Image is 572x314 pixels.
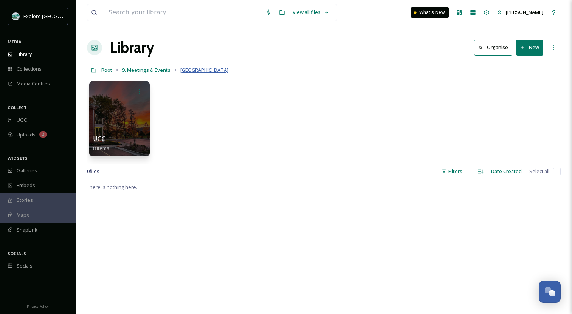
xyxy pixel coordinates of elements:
[180,67,228,73] span: [GEOGRAPHIC_DATA]
[180,65,228,74] a: [GEOGRAPHIC_DATA]
[8,251,26,256] span: SOCIALS
[17,167,37,174] span: Galleries
[438,164,466,179] div: Filters
[93,145,109,152] span: 8 items
[17,51,32,58] span: Library
[39,131,47,138] div: 2
[17,116,27,124] span: UGC
[17,65,42,73] span: Collections
[8,155,28,161] span: WIDGETS
[17,196,33,204] span: Stories
[506,9,543,15] span: [PERSON_NAME]
[516,40,543,55] button: New
[17,212,29,219] span: Maps
[93,135,109,152] a: UGC8 items
[27,301,49,310] a: Privacy Policy
[8,39,22,45] span: MEDIA
[101,65,112,74] a: Root
[289,5,333,20] a: View all files
[23,12,127,20] span: Explore [GEOGRAPHIC_DATA][PERSON_NAME]
[411,7,449,18] a: What's New
[17,262,33,269] span: Socials
[529,168,549,175] span: Select all
[87,168,99,175] span: 0 file s
[17,182,35,189] span: Embeds
[101,67,112,73] span: Root
[105,4,262,21] input: Search your library
[27,304,49,309] span: Privacy Policy
[12,12,20,20] img: 67e7af72-b6c8-455a-acf8-98e6fe1b68aa.avif
[93,135,105,143] span: UGC
[493,5,547,20] a: [PERSON_NAME]
[17,131,36,138] span: Uploads
[8,105,27,110] span: COLLECT
[474,40,512,55] button: Organise
[122,65,171,74] a: 9. Meetings & Events
[17,80,50,87] span: Media Centres
[87,184,137,190] span: There is nothing here.
[539,281,561,303] button: Open Chat
[110,36,154,59] a: Library
[17,226,37,234] span: SnapLink
[487,164,525,179] div: Date Created
[122,67,171,73] span: 9. Meetings & Events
